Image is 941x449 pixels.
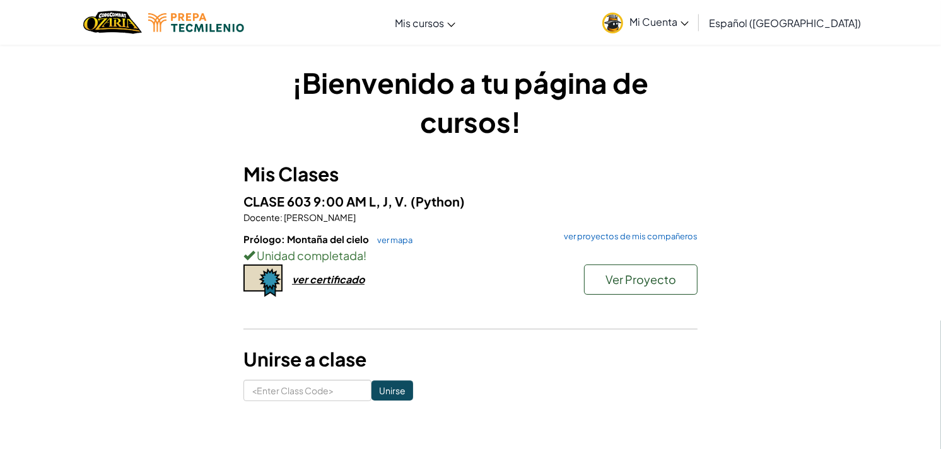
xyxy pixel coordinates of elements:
a: ver mapa [371,235,412,245]
h3: Unirse a clase [243,345,698,373]
span: Unidad completada [255,248,363,263]
span: Mi Cuenta [629,15,689,28]
a: ver certificado [243,273,365,286]
span: Ver Proyecto [605,272,676,287]
span: CLASE 603 9:00 AM L, J, V. [243,193,411,209]
a: Mi Cuenta [596,3,695,42]
span: : [280,212,283,223]
span: ! [363,248,366,263]
span: Mis cursos [395,16,444,30]
button: Ver Proyecto [584,264,698,295]
input: Unirse [371,380,413,401]
a: Ozaria by CodeCombat logo [83,9,142,35]
span: Docente [243,212,280,223]
a: Mis cursos [389,6,462,40]
a: ver proyectos de mis compañeros [558,232,698,241]
img: certificate-icon.png [243,264,283,297]
input: <Enter Class Code> [243,380,371,401]
h1: ¡Bienvenido a tu página de cursos! [243,63,698,141]
h3: Mis Clases [243,160,698,188]
div: ver certificado [292,273,365,286]
a: Español ([GEOGRAPHIC_DATA]) [703,6,867,40]
span: Español ([GEOGRAPHIC_DATA]) [709,16,861,30]
span: [PERSON_NAME] [283,212,356,223]
span: (Python) [411,193,465,209]
span: Prólogo: Montaña del cielo [243,233,371,245]
img: Tecmilenio logo [148,13,244,32]
img: Home [83,9,142,35]
img: avatar [602,13,623,33]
